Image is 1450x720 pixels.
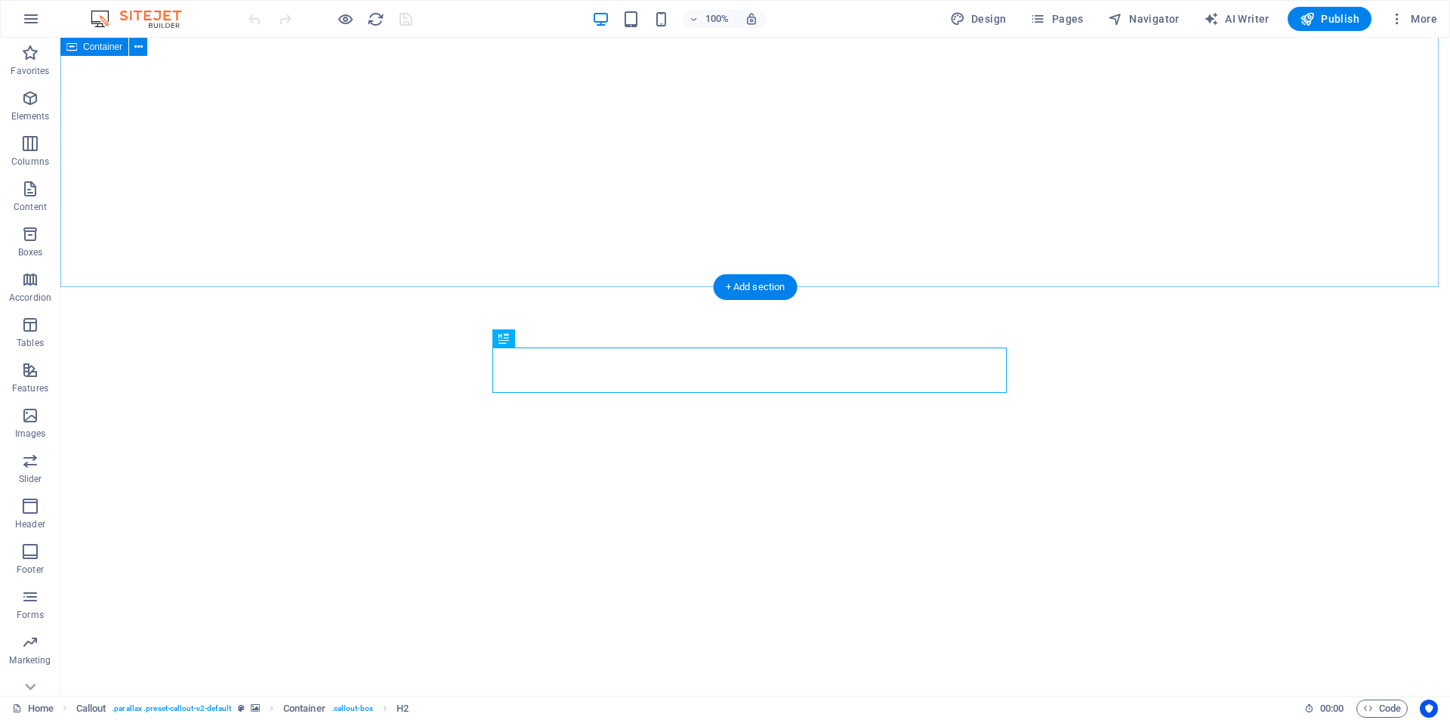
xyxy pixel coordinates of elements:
p: Features [12,382,48,394]
i: On resize automatically adjust zoom level to fit chosen device. [745,12,758,26]
p: Footer [17,564,44,576]
button: Design [944,7,1013,31]
span: 00 00 [1320,700,1344,718]
button: 100% [683,10,736,28]
i: Reload page [367,11,384,28]
span: Click to select. Double-click to edit [283,700,325,718]
button: reload [366,10,384,28]
span: More [1390,11,1437,26]
button: AI Writer [1198,7,1276,31]
span: . parallax .preset-callout-v2-default [112,700,231,718]
span: Pages [1030,11,1083,26]
span: Container [83,42,122,51]
p: Forms [17,609,44,621]
span: Design [950,11,1007,26]
p: Tables [17,337,44,349]
i: This element contains a background [251,704,260,712]
p: Elements [11,110,50,122]
button: More [1384,7,1443,31]
p: Marketing [9,654,51,666]
p: Favorites [11,65,49,77]
button: Code [1356,700,1408,718]
button: Publish [1288,7,1371,31]
button: Navigator [1102,7,1186,31]
button: Pages [1024,7,1089,31]
img: Editor Logo [87,10,200,28]
span: Click to select. Double-click to edit [396,700,409,718]
span: Publish [1300,11,1359,26]
a: Click to cancel selection. Double-click to open Pages [12,700,54,718]
h6: 100% [705,10,730,28]
h6: Session time [1304,700,1344,718]
span: . callout-box [332,700,373,718]
p: Columns [11,156,49,168]
p: Images [15,428,46,440]
p: Accordion [9,292,51,304]
span: Click to select. Double-click to edit [76,700,106,718]
span: AI Writer [1204,11,1270,26]
p: Header [15,518,45,530]
p: Boxes [18,246,43,258]
i: This element is a customizable preset [238,704,245,712]
p: Slider [19,473,42,485]
button: Usercentrics [1420,700,1438,718]
span: Code [1363,700,1401,718]
div: Design (Ctrl+Alt+Y) [944,7,1013,31]
nav: breadcrumb [76,700,409,718]
p: Content [14,201,47,213]
span: : [1331,703,1333,714]
span: Navigator [1108,11,1180,26]
button: Click here to leave preview mode and continue editing [336,10,354,28]
div: + Add section [714,274,797,300]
